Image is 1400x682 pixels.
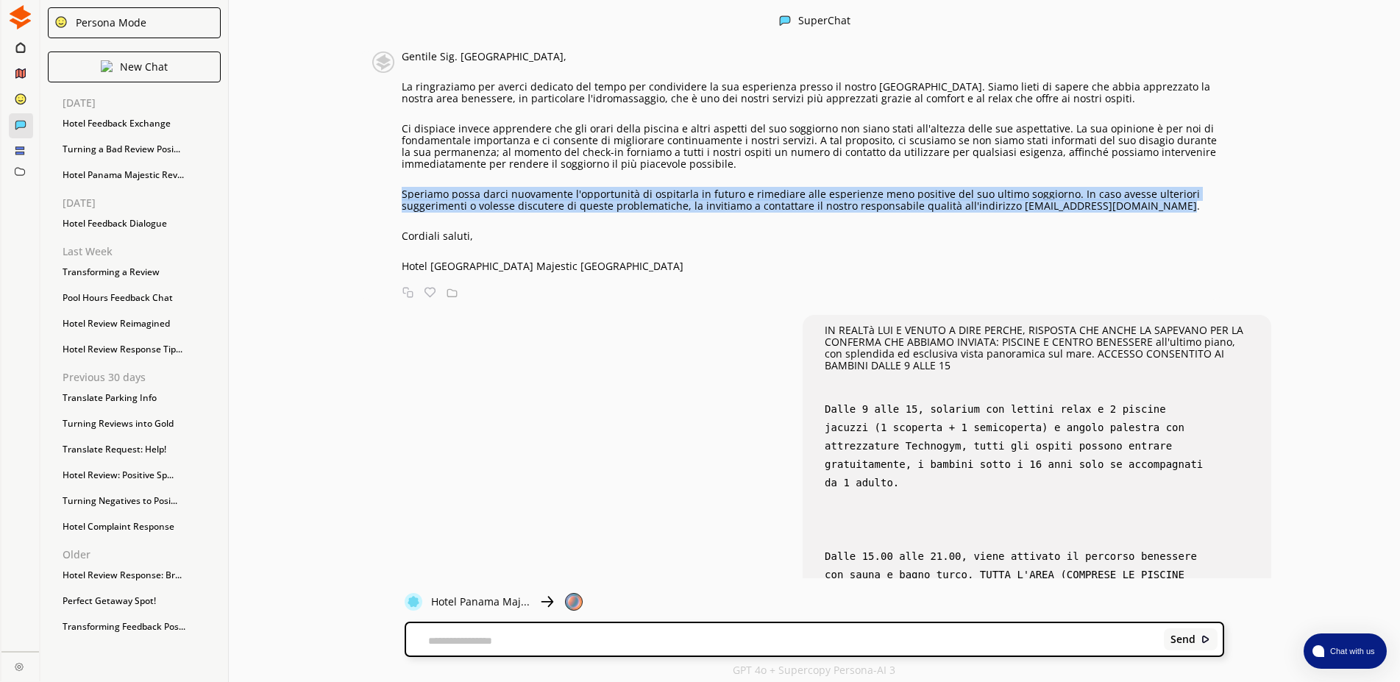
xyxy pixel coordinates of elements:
p: La ringraziamo per averci dedicato del tempo per condividere la sua esperienza presso il nostro [... [402,81,1225,104]
div: Hotel Panama Majestic Rev... [55,164,228,186]
div: Perfect Getaway Spot! [55,590,228,612]
div: Pool Hours Feedback Chat [55,287,228,309]
p: Hotel [GEOGRAPHIC_DATA] Majestic [GEOGRAPHIC_DATA] [402,260,1225,272]
div: Turning a Bad Review Posi... [55,138,228,160]
p: [DATE] [63,97,228,109]
img: Close [15,662,24,671]
div: Translate Parking Info [55,387,228,409]
p: Previous 30 days [63,372,228,383]
img: Close [372,51,394,73]
div: Hotel Review: Positive Sp... [55,464,228,486]
p: Cordiali saluti, [402,230,1225,242]
div: Hotel Feedback Exchange [55,113,228,135]
div: Hotel Review Response: Br... [55,564,228,586]
img: Close [565,593,583,611]
div: Hotel Review Response Tip... [55,338,228,360]
div: SuperChat [798,15,850,29]
img: Copy [402,287,413,298]
p: Last Week [63,246,228,257]
div: Persona Mode [71,17,146,29]
div: Turning Reviews into Gold [55,413,228,435]
div: Turning Negatives to Posi... [55,490,228,512]
button: atlas-launcher [1304,633,1387,669]
p: Speriamo possa darci nuovamente l'opportunità di ospitarla in futuro e rimediare alle esperienze ... [402,188,1225,212]
img: Close [405,593,422,611]
p: Older [63,549,228,561]
img: Favorite [424,287,436,298]
div: Transforming a Review [55,261,228,283]
div: Hotel Complaint Response [55,516,228,538]
img: Close [779,15,791,26]
div: Hotel Review Reimagined [55,313,228,335]
p: GPT 4o + Supercopy Persona-AI 3 [733,664,895,676]
code: Dalle 9 alle 15, solarium con lettini relax e 2 piscine jacuzzi (1 scoperta + 1 semicoperta) e an... [825,403,1209,617]
img: Close [539,593,556,611]
a: Close [1,652,39,678]
p: Gentile Sig. [GEOGRAPHIC_DATA], [402,51,1225,63]
div: Hotel Feedback Dialogue [55,213,228,235]
img: Close [101,60,113,72]
p: [DATE] [63,197,228,209]
b: Send [1170,633,1195,645]
div: Transforming Feedback Pos... [55,616,228,638]
div: Translate Request: Help! [55,438,228,461]
p: New Chat [120,61,168,73]
img: Close [54,15,68,29]
img: Save [447,287,458,298]
p: Ci dispiace invece apprendere che gli orari della piscina e altri aspetti del suo soggiorno non s... [402,123,1225,170]
img: Close [1201,634,1211,644]
img: Close [8,5,32,29]
p: IN REALTà LUI E VENUTO A DIRE PERCHE, RISPOSTA CHE ANCHE LA SAPEVANO PER LA CONFERMA CHE ABBIAMO ... [825,324,1249,372]
p: Hotel Panama Maj... [431,596,530,608]
span: Chat with us [1324,645,1378,657]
